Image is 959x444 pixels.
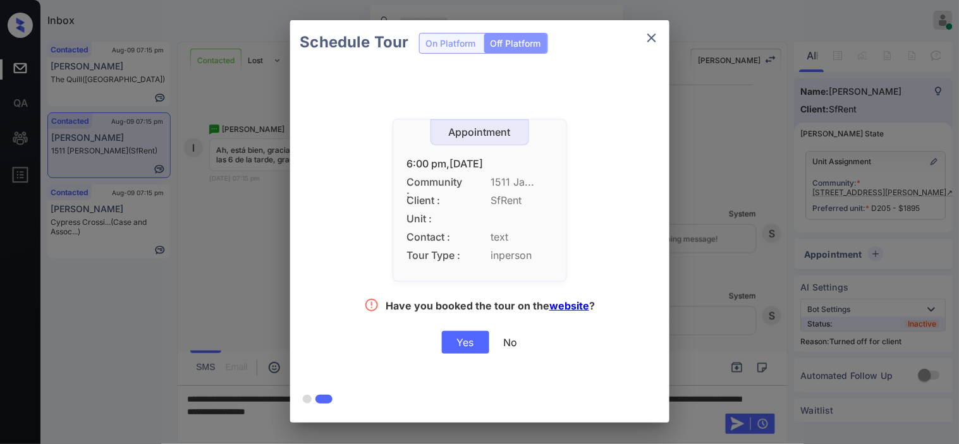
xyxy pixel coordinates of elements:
span: SfRent [491,195,553,207]
span: 1511 Ja... [491,176,553,188]
div: Yes [442,331,489,354]
span: inperson [491,249,553,261]
span: Tour Type : [407,249,464,261]
span: Client : [407,195,464,207]
span: Contact : [407,231,464,243]
div: Appointment [431,126,528,138]
div: Have you booked the tour on the ? [386,299,595,315]
div: No [504,336,518,349]
button: close [639,25,664,51]
h2: Schedule Tour [290,20,419,64]
div: 6:00 pm,[DATE] [407,158,553,170]
span: Community : [407,176,464,188]
span: Unit : [407,213,464,225]
span: text [491,231,553,243]
a: website [549,299,589,312]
